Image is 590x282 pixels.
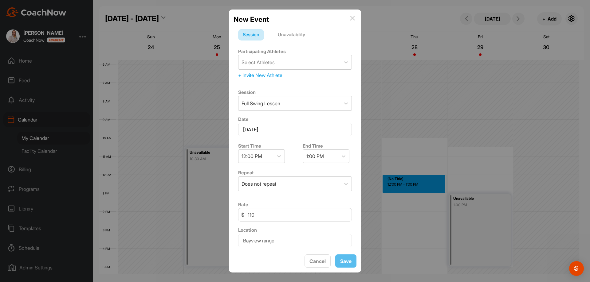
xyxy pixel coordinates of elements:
[306,153,324,160] div: 1:00 PM
[238,170,254,176] label: Repeat
[238,48,286,54] label: Participating Athletes
[234,14,269,25] h2: New Event
[273,29,310,41] div: Unavailability
[242,180,276,187] div: Does not repeat
[238,123,352,136] input: Select Date
[238,202,248,207] label: Rate
[305,254,331,268] button: Cancel
[241,211,244,218] span: $
[242,153,262,160] div: 12:00 PM
[238,143,261,149] label: Start Time
[238,208,352,222] input: 0
[238,89,256,95] label: Session
[350,16,355,21] img: info
[238,116,249,122] label: Date
[303,143,323,149] label: End Time
[238,71,352,79] div: + Invite New Athlete
[242,100,280,107] div: Full Swing Lesson
[569,261,584,276] div: Open Intercom Messenger
[242,59,275,66] div: Select Athletes
[335,254,356,268] button: Save
[238,227,257,233] label: Location
[238,29,264,41] div: Session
